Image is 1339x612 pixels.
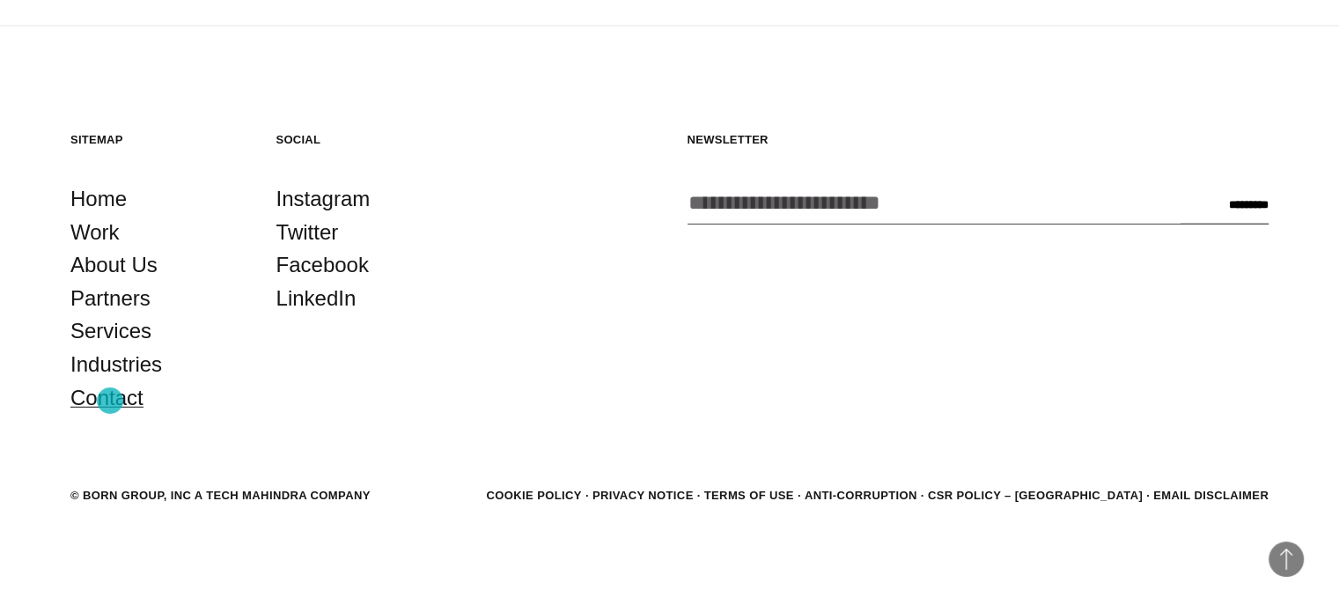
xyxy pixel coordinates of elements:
[70,216,120,249] a: Work
[592,489,694,502] a: Privacy Notice
[70,348,162,381] a: Industries
[276,248,369,282] a: Facebook
[276,282,357,315] a: LinkedIn
[688,132,1269,147] h5: Newsletter
[805,489,917,502] a: Anti-Corruption
[70,132,241,147] h5: Sitemap
[276,182,371,216] a: Instagram
[70,381,143,415] a: Contact
[704,489,794,502] a: Terms of Use
[928,489,1143,502] a: CSR POLICY – [GEOGRAPHIC_DATA]
[70,487,371,505] div: © BORN GROUP, INC A Tech Mahindra Company
[276,216,339,249] a: Twitter
[1269,542,1304,577] button: Back to Top
[70,248,158,282] a: About Us
[486,489,581,502] a: Cookie Policy
[70,182,127,216] a: Home
[70,282,151,315] a: Partners
[70,314,151,348] a: Services
[1153,489,1269,502] a: Email Disclaimer
[276,132,447,147] h5: Social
